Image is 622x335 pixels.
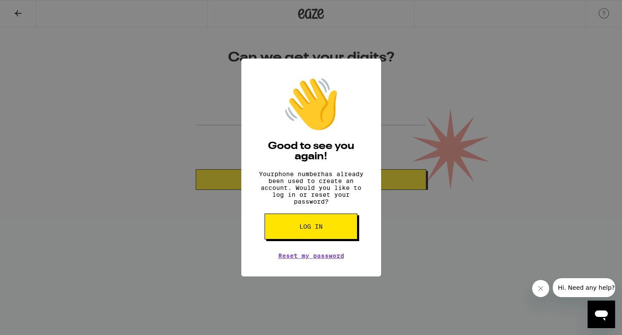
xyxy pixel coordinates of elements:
iframe: Button to launch messaging window [588,301,615,328]
iframe: Message from company [553,278,615,297]
p: Your phone number has already been used to create an account. Would you like to log in or reset y... [254,171,368,205]
iframe: Close message [532,280,549,297]
h2: Good to see you again! [254,141,368,162]
a: Reset my password [278,252,344,259]
div: 👋 [281,76,341,133]
span: Log in [299,223,323,230]
button: Log in [265,214,357,239]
